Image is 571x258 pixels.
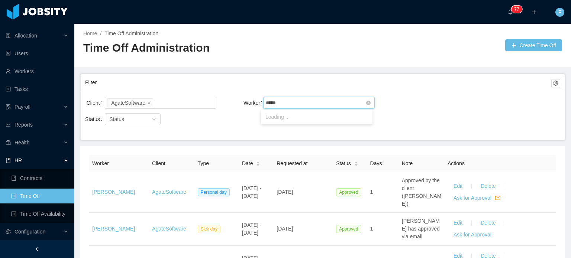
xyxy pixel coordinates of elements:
span: [DATE] [277,226,293,232]
span: Payroll [14,104,30,110]
span: Allocation [14,33,37,39]
span: Date [242,160,253,167]
span: Reports [14,122,33,128]
i: icon: solution [6,33,11,38]
button: Edit [448,180,468,192]
h2: Time Off Administration [83,40,323,56]
a: icon: userWorkers [6,64,68,79]
input: Client [155,98,159,107]
span: Client [152,160,165,166]
a: [PERSON_NAME] [92,226,135,232]
span: Health [14,140,29,146]
i: icon: close-circle [366,101,371,105]
span: Note [402,160,413,166]
a: [PERSON_NAME] [92,189,135,195]
p: 7 [517,6,519,13]
i: icon: line-chart [6,122,11,127]
a: Home [83,30,97,36]
button: Delete [475,217,501,229]
span: [DATE] [277,189,293,195]
span: [DATE] - [DATE] [242,185,262,199]
div: Sort [256,160,260,166]
button: Delete [475,180,501,192]
a: icon: bookContracts [11,171,68,186]
p: 7 [514,6,517,13]
span: Days [370,160,382,166]
i: icon: file-protect [6,104,11,110]
span: / [100,30,101,36]
span: 1 [370,226,373,232]
label: Status [85,116,105,122]
span: Configuration [14,229,45,235]
i: icon: caret-down [354,163,358,166]
i: icon: medicine-box [6,140,11,145]
span: Actions [448,160,465,166]
span: Approved [336,225,361,233]
button: Ask for Approvalmail [448,192,506,204]
button: icon: plusCreate Time Off [505,39,562,51]
a: icon: profileTime Off Availability [11,206,68,221]
a: icon: robotUsers [6,46,68,61]
span: Requested at [277,160,307,166]
li: AgateSoftware [107,98,153,107]
span: Personal day [198,188,230,196]
button: Edit [448,217,468,229]
i: icon: caret-up [354,160,358,163]
button: icon: setting [551,79,560,88]
i: icon: close [147,101,151,105]
span: HR [14,157,22,163]
span: Approved [336,188,361,196]
div: Filter [85,76,551,89]
span: [DATE] - [DATE] [242,222,262,236]
span: F [558,8,562,17]
li: Loading ... [261,111,372,123]
a: AgateSoftware [152,226,186,232]
span: Worker [92,160,109,166]
i: icon: down [152,117,156,122]
span: Type [198,160,209,166]
span: Status [109,116,124,122]
i: icon: book [6,158,11,163]
input: Worker [265,98,278,107]
i: icon: caret-up [256,160,260,163]
i: icon: plus [532,9,537,14]
sup: 77 [511,6,522,13]
button: Ask for Approval [448,229,497,241]
a: icon: profileTime Off [11,189,68,203]
i: icon: setting [6,229,11,234]
label: Client [87,100,105,106]
div: AgateSoftware [111,99,145,107]
span: Sick day [198,225,220,233]
span: Status [336,160,351,167]
label: Worker [243,100,265,106]
span: Approved by the client ([PERSON_NAME]) [402,177,442,207]
a: AgateSoftware [152,189,186,195]
a: Time Off Administration [104,30,158,36]
span: [PERSON_NAME] has approved via email [402,218,440,239]
div: Sort [354,160,358,166]
a: icon: profileTasks [6,82,68,97]
i: icon: caret-down [256,163,260,166]
i: icon: bell [508,9,513,14]
span: 1 [370,189,373,195]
